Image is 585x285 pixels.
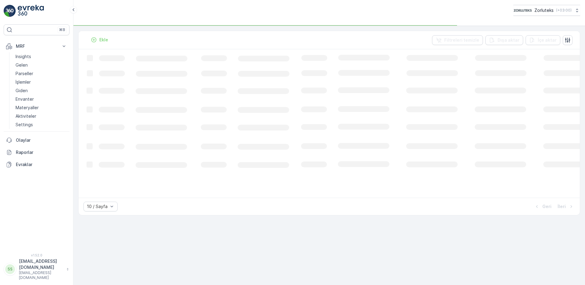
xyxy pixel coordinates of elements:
[16,162,67,168] p: Evraklar
[432,35,483,45] button: Filtreleri temizle
[556,8,572,13] p: ( +03:00 )
[513,5,580,16] button: Zorluteks(+03:00)
[16,96,34,102] p: Envanter
[485,35,523,45] button: Dışa aktar
[16,137,67,143] p: Olaylar
[16,122,33,128] p: Settings
[534,7,554,13] p: Zorluteks
[526,35,560,45] button: İçe aktar
[513,7,532,14] img: 6-1-9-3_wQBzyll.png
[13,69,69,78] a: Parseller
[558,203,566,210] p: İleri
[59,27,65,32] p: ⌘B
[5,264,15,274] div: SS
[19,258,63,270] p: [EMAIL_ADDRESS][DOMAIN_NAME]
[13,86,69,95] a: Giden
[13,103,69,112] a: Materyaller
[19,270,63,280] p: [EMAIL_ADDRESS][DOMAIN_NAME]
[4,5,16,17] img: logo
[16,54,31,60] p: Insights
[13,61,69,69] a: Gelen
[4,146,69,158] a: Raporlar
[13,95,69,103] a: Envanter
[533,203,552,210] button: Geri
[16,79,31,85] p: İşlemler
[16,43,57,49] p: MRF
[13,112,69,120] a: Aktiviteler
[557,203,575,210] button: İleri
[16,88,28,94] p: Giden
[498,37,519,43] p: Dışa aktar
[542,203,551,210] p: Geri
[99,37,108,43] p: Ekle
[4,40,69,52] button: MRF
[18,5,44,17] img: logo_light-DOdMpM7g.png
[13,78,69,86] a: İşlemler
[538,37,557,43] p: İçe aktar
[13,52,69,61] a: Insights
[16,62,28,68] p: Gelen
[4,158,69,171] a: Evraklar
[444,37,479,43] p: Filtreleri temizle
[16,149,67,155] p: Raporlar
[16,113,36,119] p: Aktiviteler
[4,134,69,146] a: Olaylar
[88,36,111,43] button: Ekle
[16,71,33,77] p: Parseller
[16,105,39,111] p: Materyaller
[13,120,69,129] a: Settings
[4,253,69,257] span: v 1.52.0
[4,258,69,280] button: SS[EMAIL_ADDRESS][DOMAIN_NAME][EMAIL_ADDRESS][DOMAIN_NAME]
